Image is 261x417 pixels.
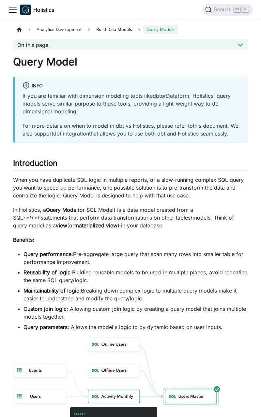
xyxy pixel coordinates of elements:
[46,207,78,213] strong: Query Model
[20,5,54,15] a: HolisticsHolistics
[153,93,161,99] a: dbt
[203,4,253,16] button: Search (Ctrl+K)
[23,323,248,331] li: : Allows the model's logic to by dynamic based on user inputs.
[143,25,178,34] span: Query Models
[13,39,248,50] button: On this page
[193,122,227,129] a: this document
[23,287,81,294] strong: Maintainability of logic:
[23,268,248,284] li: Building reusable models to be used in multiple places, avoid repeating the same SQL query/logic.
[13,25,248,34] nav: Breadcrumbs
[56,222,67,229] strong: view
[23,250,248,266] li: Pre-aggregate large query that scan many rows into smaller table for performance improvement.
[23,251,73,257] strong: Query performance:
[23,306,67,312] strong: Custom join logic
[13,25,25,34] a: Home page
[33,25,85,34] span: Analytics Development
[23,269,72,276] strong: Reusability of logic:
[74,222,117,229] strong: materialized view
[53,130,89,137] a: dbt integration
[8,5,18,15] button: Toggle navigation bar
[23,305,248,321] li: : Allowing custom join logic by creating a query model that joins multiple models together.
[23,92,240,115] p: If you are familiar with dimension modeling tools like or , Holistics' query models serve similar...
[23,82,240,90] div: info
[23,215,41,221] code: select
[13,206,248,229] p: In Holistics, a (or SQL Model) is a data model created from a SQL statements that perform data tr...
[13,176,248,199] p: When you have duplicate SQL logic in multiple reports, or a slow-running complex SQL query you wa...
[23,324,68,330] strong: Query parameters
[23,287,248,302] li: Breaking down complex logic to multiple query models make it easier to understand and modify the ...
[13,55,248,68] h1: Query Model
[93,25,135,34] span: Build Data Models
[13,237,34,243] strong: Benefits:
[23,122,240,137] p: For more details on when to model in dbt vs Holistics, please refer to . We also support that all...
[212,7,234,13] span: Search
[242,7,249,12] kbd: K
[33,6,54,14] b: Holistics
[13,158,248,171] h2: Introduction
[20,5,31,15] img: Holistics
[166,93,189,99] a: Dataform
